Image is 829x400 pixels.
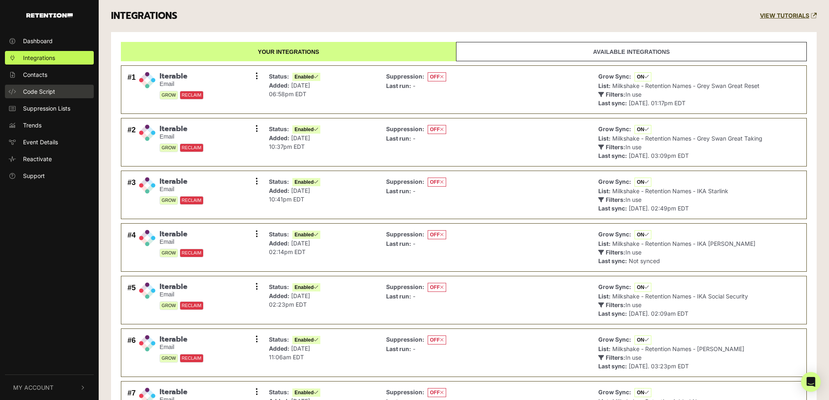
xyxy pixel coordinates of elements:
[606,143,625,150] strong: Filters:
[598,388,631,395] strong: Grow Sync:
[269,82,310,97] span: [DATE] 06:58pm EDT
[428,125,446,134] span: OFF
[160,186,204,193] small: Email
[629,205,689,212] span: [DATE]. 02:49pm EDT
[5,85,94,98] a: Code Script
[413,345,415,352] span: -
[180,143,204,152] span: RECLAIM
[269,187,310,203] span: [DATE] 10:41pm EDT
[269,82,289,89] strong: Added:
[598,143,762,151] p: In use
[606,249,625,256] strong: Filters:
[386,388,424,395] strong: Suppression:
[269,292,289,299] strong: Added:
[634,178,651,187] span: ON
[127,230,136,265] div: #4
[180,196,204,205] span: RECLAIM
[598,90,760,99] p: In use
[13,383,53,392] span: My Account
[428,283,446,292] span: OFF
[612,135,762,142] span: Milkshake - Retention Names - Grey Swan Great Taking
[598,353,744,362] p: In use
[292,336,320,344] span: Enabled
[160,72,204,81] span: Iterable
[629,99,685,106] span: [DATE]. 01:17pm EDT
[413,187,415,194] span: -
[23,53,55,62] span: Integrations
[5,68,94,81] a: Contacts
[292,125,320,134] span: Enabled
[160,143,178,152] span: GROW
[160,133,204,140] small: Email
[598,187,611,194] strong: List:
[612,187,728,194] span: Milkshake - Retention Names - IKA Starlink
[606,196,625,203] strong: Filters:
[801,372,821,392] div: Open Intercom Messenger
[386,345,411,352] strong: Last run:
[598,178,631,185] strong: Grow Sync:
[127,335,136,370] div: #6
[180,354,204,363] span: RECLAIM
[386,125,424,132] strong: Suppression:
[386,336,424,343] strong: Suppression:
[269,73,289,80] strong: Status:
[23,171,45,180] span: Support
[292,388,320,397] span: Enabled
[23,87,55,96] span: Code Script
[160,196,178,205] span: GROW
[612,240,755,247] span: Milkshake - Retention Names - IKA [PERSON_NAME]
[160,91,178,99] span: GROW
[5,169,94,183] a: Support
[428,335,446,345] span: OFF
[269,345,289,352] strong: Added:
[269,134,310,150] span: [DATE] 10:37pm EDT
[428,72,446,81] span: OFF
[180,249,204,257] span: RECLAIM
[269,345,310,361] span: [DATE] 11:06am EDT
[5,135,94,149] a: Event Details
[139,177,155,194] img: Iterable
[386,231,424,238] strong: Suppression:
[269,283,289,290] strong: Status:
[428,178,446,187] span: OFF
[629,363,689,370] span: [DATE]. 03:23pm EDT
[23,155,52,163] span: Reactivate
[160,81,204,88] small: Email
[634,335,651,345] span: ON
[160,282,204,291] span: Iterable
[5,152,94,166] a: Reactivate
[760,12,817,19] a: VIEW TUTORIALS
[127,125,136,160] div: #2
[598,363,627,370] strong: Last sync:
[386,73,424,80] strong: Suppression:
[111,10,177,22] h3: INTEGRATIONS
[386,240,411,247] strong: Last run:
[634,283,651,292] span: ON
[180,301,204,310] span: RECLAIM
[606,301,625,308] strong: Filters:
[386,187,411,194] strong: Last run:
[269,388,289,395] strong: Status:
[139,230,155,246] img: Iterable
[386,82,411,89] strong: Last run:
[598,310,627,317] strong: Last sync:
[612,82,760,89] span: Milkshake - Retention Names - Grey Swan Great Reset
[629,310,688,317] span: [DATE]. 02:09am EDT
[634,230,651,239] span: ON
[269,187,289,194] strong: Added:
[629,257,660,264] span: Not synced
[598,301,748,309] p: In use
[23,104,70,113] span: Suppression Lists
[598,336,631,343] strong: Grow Sync:
[598,240,611,247] strong: List:
[629,152,689,159] span: [DATE]. 03:09pm EDT
[139,125,155,141] img: Iterable
[292,178,320,186] span: Enabled
[160,177,204,186] span: Iterable
[269,292,310,308] span: [DATE] 02:23pm EDT
[598,125,631,132] strong: Grow Sync:
[292,231,320,239] span: Enabled
[598,248,755,257] p: In use
[598,293,611,300] strong: List:
[598,345,611,352] strong: List:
